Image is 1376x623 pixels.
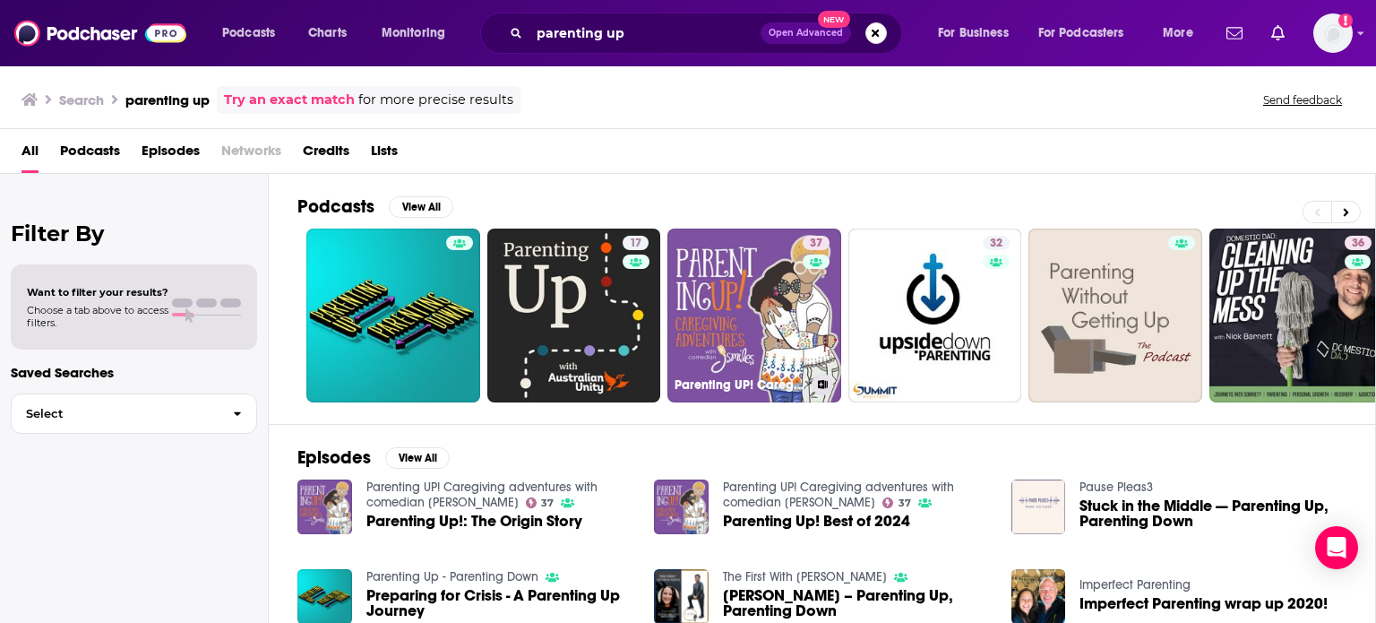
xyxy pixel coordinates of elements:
a: Elena Arecco Bridgmon – Parenting Up, Parenting Down [723,588,990,619]
button: View All [389,196,453,218]
span: Logged in as Bcprpro33 [1313,13,1353,53]
button: Select [11,394,257,434]
button: View All [385,447,450,469]
a: Show notifications dropdown [1219,18,1250,48]
a: Stuck in the Middle — Parenting Up, Parenting Down [1079,498,1346,529]
a: 37 [803,236,830,250]
a: Parenting UP! Caregiving adventures with comedian J Smiles [366,480,598,510]
img: Parenting Up!: The Origin Story [297,480,352,534]
img: Stuck in the Middle — Parenting Up, Parenting Down [1011,480,1066,534]
h2: Episodes [297,446,371,469]
button: open menu [369,19,469,48]
a: Parenting Up - Parenting Down [366,569,538,584]
span: 37 [541,499,554,507]
h3: parenting up [125,91,210,108]
span: New [818,11,850,28]
a: Podcasts [60,136,120,173]
div: Search podcasts, credits, & more... [497,13,919,54]
a: 32 [983,236,1010,250]
a: 36 [1345,236,1372,250]
span: Charts [308,21,347,46]
a: 37Parenting UP! Caregiving adventures with comedian [PERSON_NAME] [667,229,841,402]
button: open menu [925,19,1031,48]
a: Parenting Up!: The Origin Story [366,514,582,529]
h2: Podcasts [297,195,374,218]
span: More [1163,21,1193,46]
span: For Business [938,21,1009,46]
span: Monitoring [382,21,445,46]
a: Parenting Up! Best of 2024 [723,514,910,529]
button: Open AdvancedNew [761,22,851,44]
a: 17 [487,229,661,402]
a: 37 [526,498,555,508]
button: Show profile menu [1313,13,1353,53]
span: for more precise results [358,90,513,110]
span: Want to filter your results? [27,286,168,299]
span: Choose a tab above to access filters. [27,304,168,329]
h3: Search [59,91,104,108]
a: Imperfect Parenting wrap up 2020! [1079,596,1328,611]
a: Try an exact match [224,90,355,110]
a: Parenting UP! Caregiving adventures with comedian J Smiles [723,480,954,510]
a: Credits [303,136,349,173]
span: Networks [221,136,281,173]
a: Pause Pleas3 [1079,480,1153,495]
input: Search podcasts, credits, & more... [529,19,761,48]
button: open menu [1150,19,1216,48]
img: User Profile [1313,13,1353,53]
img: Podchaser - Follow, Share and Rate Podcasts [14,16,186,50]
button: Send feedback [1258,92,1347,108]
button: open menu [1027,19,1150,48]
a: EpisodesView All [297,446,450,469]
a: The First With Dr. Sandi Webster [723,569,887,584]
svg: Add a profile image [1338,13,1353,28]
a: All [21,136,39,173]
h2: Filter By [11,221,257,247]
a: Imperfect Parenting [1079,577,1191,593]
span: For Podcasters [1038,21,1124,46]
div: Open Intercom Messenger [1315,526,1358,569]
button: open menu [210,19,298,48]
span: 36 [1352,235,1364,253]
a: 32 [848,229,1022,402]
span: [PERSON_NAME] – Parenting Up, Parenting Down [723,588,990,619]
span: 37 [810,235,822,253]
span: Open Advanced [769,29,843,38]
a: 17 [623,236,649,250]
span: 32 [990,235,1002,253]
span: 17 [630,235,641,253]
h3: Parenting UP! Caregiving adventures with comedian [PERSON_NAME] [675,377,804,393]
a: Preparing for Crisis - A Parenting Up Journey [366,588,633,619]
p: Saved Searches [11,364,257,381]
a: 37 [882,498,911,508]
a: Lists [371,136,398,173]
a: PodcastsView All [297,195,453,218]
span: Podcasts [222,21,275,46]
span: Select [12,408,219,420]
span: 37 [899,499,911,507]
a: Show notifications dropdown [1264,18,1292,48]
a: Charts [297,19,357,48]
img: Parenting Up! Best of 2024 [654,480,709,534]
a: Episodes [142,136,200,173]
